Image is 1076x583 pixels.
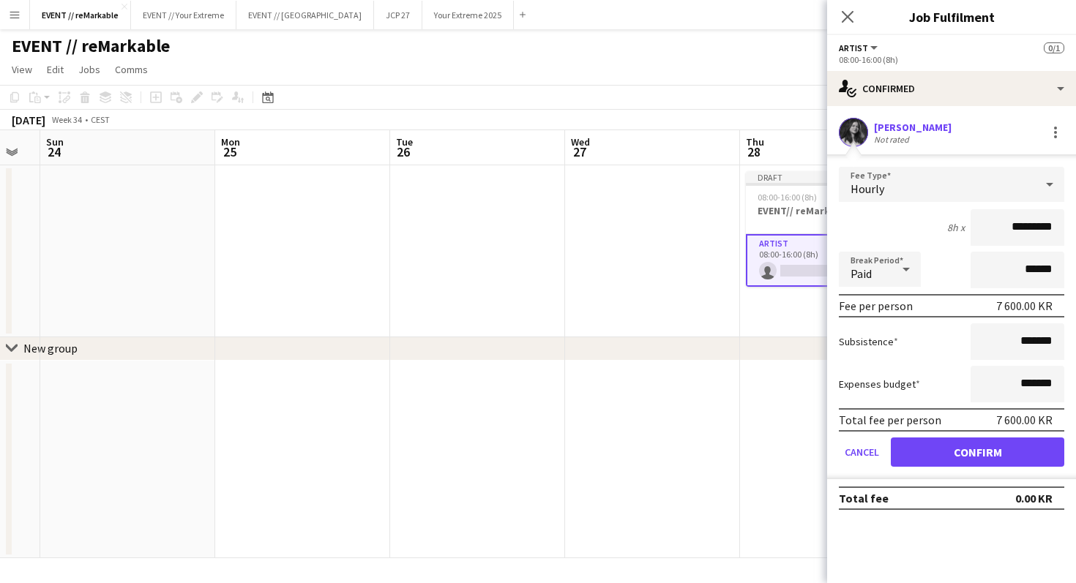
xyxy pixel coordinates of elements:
div: Confirmed [827,71,1076,106]
span: 28 [744,143,764,160]
a: Jobs [72,60,106,79]
button: EVENT // reMarkable [30,1,131,29]
div: Fee per person [839,298,913,313]
span: Hourly [851,181,884,196]
button: Cancel [839,437,885,467]
app-card-role: Artist0/108:00-16:00 (8h) [746,234,910,287]
h3: EVENT// reMarkable // Design [746,204,910,217]
div: Total fee per person [839,413,941,427]
div: 7 600.00 KR [996,298,1053,313]
span: 0/1 [1044,42,1064,53]
span: Sun [46,135,64,148]
h3: Job Fulfilment [827,7,1076,26]
span: Thu [746,135,764,148]
app-job-card: Draft08:00-16:00 (8h)0/1EVENT// reMarkable // Design1 RoleArtist0/108:00-16:00 (8h) [746,171,910,287]
button: Your Extreme 2025 [422,1,514,29]
span: Wed [571,135,590,148]
span: Tue [396,135,413,148]
h1: EVENT // reMarkable [12,35,170,57]
span: 27 [569,143,590,160]
span: Artist [839,42,868,53]
div: [PERSON_NAME] [874,121,952,134]
button: Confirm [891,437,1064,467]
label: Expenses budget [839,377,920,391]
label: Subsistence [839,335,898,348]
span: Paid [851,266,872,281]
div: CEST [91,114,110,125]
div: 08:00-16:00 (8h) [839,54,1064,65]
span: Edit [47,63,64,76]
button: Artist [839,42,880,53]
span: 08:00-16:00 (8h) [758,192,817,203]
span: Comms [115,63,148,76]
div: 8h x [947,221,965,234]
div: Not rated [874,134,912,145]
span: Jobs [78,63,100,76]
span: 25 [219,143,240,160]
button: EVENT // [GEOGRAPHIC_DATA] [236,1,374,29]
div: 0.00 KR [1015,491,1053,505]
span: Mon [221,135,240,148]
div: Total fee [839,491,889,505]
span: View [12,63,32,76]
button: JCP 27 [374,1,422,29]
button: EVENT // Your Extreme [131,1,236,29]
div: Draft [746,171,910,183]
span: Week 34 [48,114,85,125]
span: 26 [394,143,413,160]
a: Comms [109,60,154,79]
a: Edit [41,60,70,79]
div: New group [23,341,78,356]
a: View [6,60,38,79]
div: 7 600.00 KR [996,413,1053,427]
div: [DATE] [12,113,45,127]
span: 24 [44,143,64,160]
